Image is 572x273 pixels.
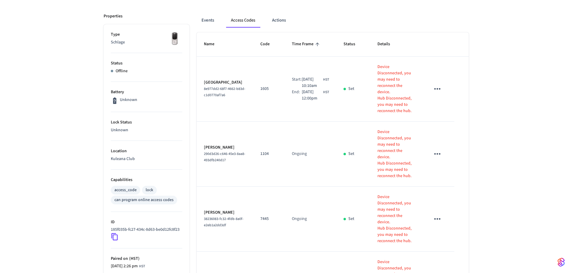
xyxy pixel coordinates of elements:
p: Properties [104,13,123,19]
span: ( HST ) [128,256,140,262]
p: Unknown [111,127,182,133]
p: Lock Status [111,119,182,126]
span: 290d3d26-c646-45e3-8aa8-493dfb240d17 [204,151,245,163]
p: Status [111,60,182,67]
img: Yale Assure Touchscreen Wifi Smart Lock, Satin Nickel, Front [167,31,182,46]
div: Pacific/Honolulu [111,263,145,269]
p: [GEOGRAPHIC_DATA] [204,79,246,86]
p: Battery [111,89,182,95]
span: Details [377,40,398,49]
p: Location [111,148,182,154]
div: lock [146,187,153,193]
td: Ongoing [285,122,336,187]
div: access_code [114,187,137,193]
span: HST [323,77,329,82]
p: Set [348,86,354,92]
button: Actions [267,13,291,28]
span: 8e977dd2-68f7-4662-b83d-c1d0770af7a6 [204,86,245,98]
p: 7445 [260,216,277,222]
p: Offline [116,68,128,74]
div: End: [292,89,302,102]
div: ant example [197,13,469,28]
p: Unknown [120,97,137,103]
p: Capabilities [111,177,182,183]
p: Set [348,216,354,222]
span: HST [323,90,329,95]
span: [DATE] 2:26 pm [111,263,138,269]
p: Type [111,31,182,38]
span: Status [344,40,363,49]
div: Pacific/Honolulu [302,76,329,89]
p: Device Disconnected, you may need to reconnect the device. [377,129,416,160]
span: HST [139,264,145,269]
p: ID [111,219,182,225]
span: 38236083-fc32-4fdb-8a0f-e2eb1a2dd3df [204,216,244,228]
div: Pacific/Honolulu [302,89,329,102]
p: Schlage [111,39,182,46]
p: 1605 [260,86,277,92]
p: [PERSON_NAME] [204,144,246,151]
p: Hub Disconnected, you may need to reconnect the hub. [377,225,416,244]
p: 1104 [260,151,277,157]
td: Ongoing [285,187,336,252]
span: [DATE] 12:00pm [302,89,322,102]
button: Events [197,13,219,28]
span: Code [260,40,277,49]
p: Device Disconnected, you may need to reconnect the device. [377,64,416,95]
p: Hub Disconnected, you may need to reconnect the hub. [377,160,416,179]
p: Paired on [111,256,182,262]
div: can program online access codes [114,197,174,203]
p: [PERSON_NAME] [204,209,246,216]
span: Name [204,40,222,49]
div: Start: [292,76,302,89]
p: Device Disconnected, you may need to reconnect the device. [377,194,416,225]
span: [DATE] 10:10am [302,76,322,89]
p: Hub Disconnected, you may need to reconnect the hub. [377,95,416,114]
span: Time Frame [292,40,321,49]
p: Kuleana Club [111,156,182,162]
p: 185f035b-fc27-434c-8d63-be0d12fc8f23 [111,227,180,233]
img: SeamLogoGradient.69752ec5.svg [558,257,565,267]
button: Access Codes [226,13,260,28]
p: Set [348,151,354,157]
